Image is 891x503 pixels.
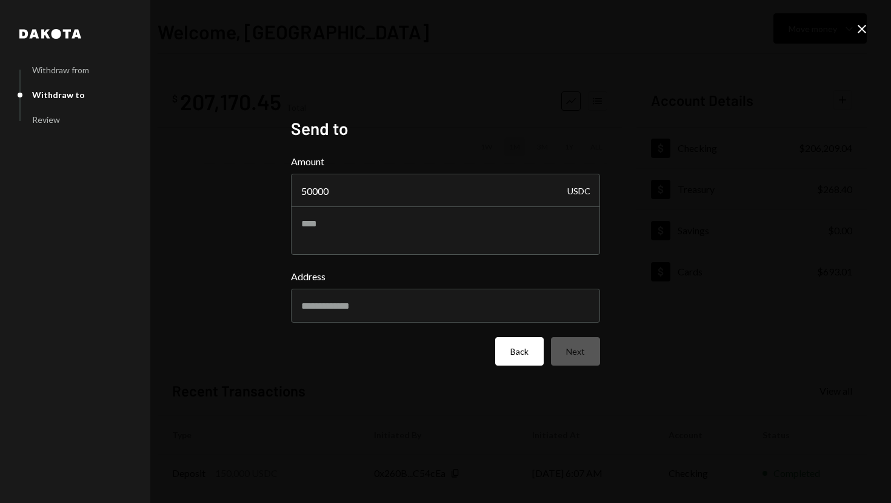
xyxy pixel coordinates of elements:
[291,269,600,284] label: Address
[291,154,600,169] label: Amount
[291,174,600,208] input: Enter amount
[495,337,544,366] button: Back
[32,90,85,100] div: Withdraw to
[32,65,89,75] div: Withdraw from
[291,117,600,140] h2: Send to
[567,174,590,208] div: USDC
[32,114,60,125] div: Review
